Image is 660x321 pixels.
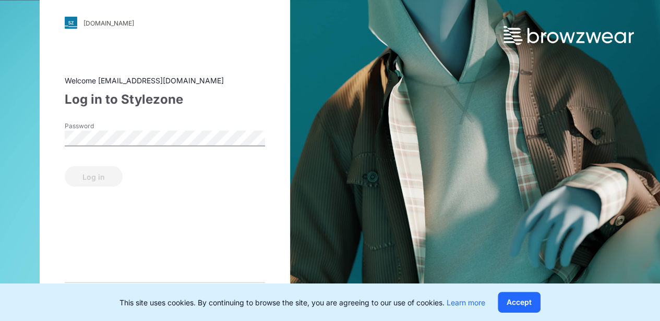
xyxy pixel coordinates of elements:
[65,121,138,131] label: Password
[447,298,485,307] a: Learn more
[83,19,134,27] div: [DOMAIN_NAME]
[65,90,265,109] div: Log in to Stylezone
[119,297,485,308] p: This site uses cookies. By continuing to browse the site, you are agreeing to our use of cookies.
[65,17,77,29] img: svg+xml;base64,PHN2ZyB3aWR0aD0iMjgiIGhlaWdodD0iMjgiIHZpZXdCb3g9IjAgMCAyOCAyOCIgZmlsbD0ibm9uZSIgeG...
[498,292,541,313] button: Accept
[65,75,265,86] div: Welcome [EMAIL_ADDRESS][DOMAIN_NAME]
[65,17,265,29] a: [DOMAIN_NAME]
[503,26,634,45] img: browzwear-logo.73288ffb.svg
